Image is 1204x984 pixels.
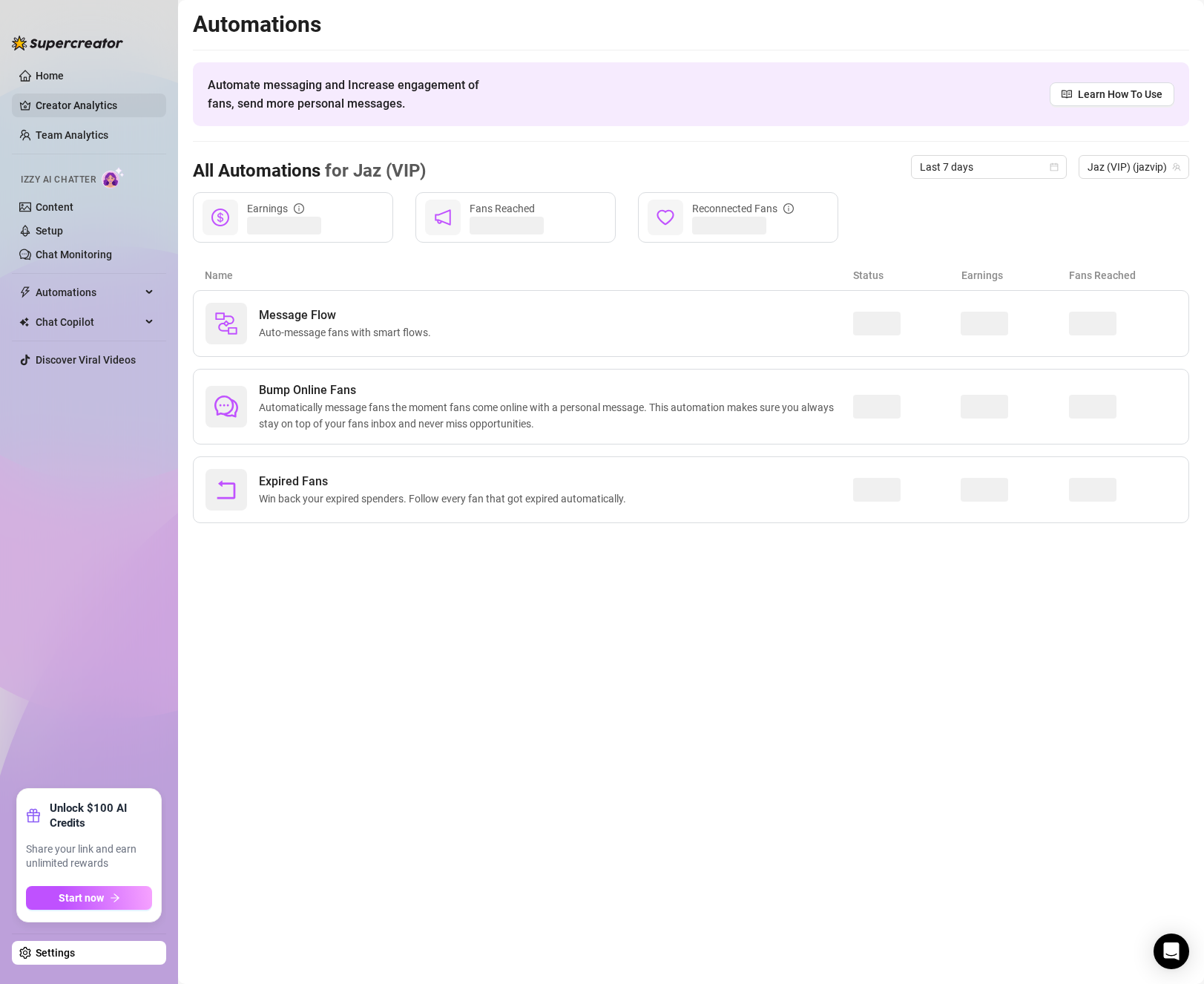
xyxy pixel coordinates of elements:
[211,209,229,226] span: dollar
[259,381,853,399] span: Bump Online Fans
[1078,86,1162,102] span: Learn How To Use
[26,886,152,910] button: Start nowarrow-right
[19,317,29,327] img: Chat Copilot
[36,310,141,334] span: Chat Copilot
[36,94,154,117] a: Creator Analytics
[214,312,238,335] img: svg%3e
[320,160,426,181] span: for Jaz (VIP)
[36,70,64,82] a: Home
[214,478,238,502] span: rollback
[470,203,535,214] span: Fans Reached
[259,399,853,432] span: Automatically message fans the moment fans come online with a personal message. This automation m...
[1172,163,1181,171] span: team
[961,267,1070,283] article: Earnings
[247,200,304,217] div: Earnings
[920,156,1058,178] span: Last 7 days
[259,473,632,491] span: Expired Fans
[36,225,63,237] a: Setup
[59,892,104,904] span: Start now
[36,354,136,366] a: Discover Viral Videos
[50,801,152,830] strong: Unlock $100 AI Credits
[205,267,853,283] article: Name
[1050,163,1059,171] span: calendar
[102,167,125,188] img: AI Chatter
[26,808,41,823] span: gift
[657,209,674,226] span: heart
[692,200,794,217] div: Reconnected Fans
[1088,156,1180,178] span: Jaz (VIP) (jazvip)
[193,160,426,183] h3: All Automations
[36,249,112,260] a: Chat Monitoring
[193,10,1189,39] h2: Automations
[294,203,304,214] span: info-circle
[21,173,96,187] span: Izzy AI Chatter
[259,324,437,341] span: Auto-message fans with smart flows.
[259,306,437,324] span: Message Flow
[36,281,141,304] span: Automations
[853,267,961,283] article: Status
[259,491,632,507] span: Win back your expired spenders. Follow every fan that got expired automatically.
[36,947,75,959] a: Settings
[434,209,452,226] span: notification
[208,76,493,113] span: Automate messaging and Increase engagement of fans, send more personal messages.
[26,842,152,871] span: Share your link and earn unlimited rewards
[36,129,108,141] a: Team Analytics
[1050,82,1174,106] a: Learn How To Use
[19,286,31,298] span: thunderbolt
[110,893,120,903] span: arrow-right
[1062,89,1072,99] span: read
[12,36,123,50] img: logo-BBDzfeDw.svg
[214,395,238,419] span: comment
[36,201,73,213] a: Content
[783,203,794,214] span: info-circle
[1154,934,1189,969] div: Open Intercom Messenger
[1069,267,1177,283] article: Fans Reached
